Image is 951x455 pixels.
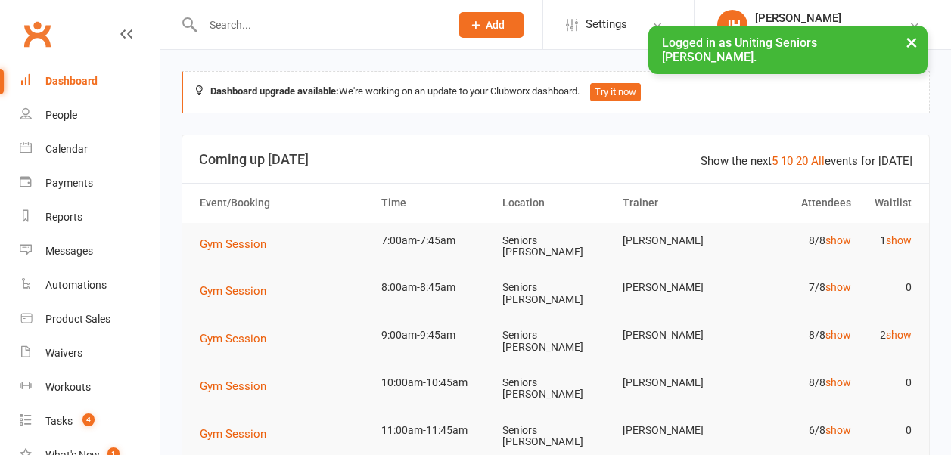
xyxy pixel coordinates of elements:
[737,184,858,222] th: Attendees
[737,413,858,448] td: 6/8
[374,365,496,401] td: 10:00am-10:45am
[182,71,930,113] div: We're working on an update to your Clubworx dashboard.
[717,10,747,40] div: JH
[755,11,909,25] div: [PERSON_NAME]
[45,211,82,223] div: Reports
[45,347,82,359] div: Waivers
[374,270,496,305] td: 8:00am-8:45am
[737,317,858,353] td: 8/8
[45,177,93,189] div: Payments
[825,234,851,246] a: show
[737,365,858,401] td: 8/8
[20,234,160,268] a: Messages
[210,85,339,97] strong: Dashboard upgrade available:
[858,270,918,305] td: 0
[586,8,627,42] span: Settings
[886,329,912,341] a: show
[200,284,266,298] span: Gym Session
[590,83,641,101] button: Try it now
[858,223,918,258] td: 1
[898,26,925,58] button: ×
[374,184,496,222] th: Time
[20,64,160,98] a: Dashboard
[45,143,88,155] div: Calendar
[886,234,912,246] a: show
[737,270,858,305] td: 7/8
[858,184,918,222] th: Waitlist
[825,424,851,436] a: show
[496,223,617,271] td: Seniors [PERSON_NAME]
[781,154,793,168] a: 10
[20,200,160,234] a: Reports
[374,413,496,448] td: 11:00am-11:45am
[45,313,110,325] div: Product Sales
[20,336,160,370] a: Waivers
[737,223,858,258] td: 8/8
[374,317,496,353] td: 9:00am-9:45am
[496,317,617,365] td: Seniors [PERSON_NAME]
[796,154,808,168] a: 20
[200,379,266,393] span: Gym Session
[858,413,918,448] td: 0
[616,270,737,305] td: [PERSON_NAME]
[20,132,160,166] a: Calendar
[199,152,912,167] h3: Coming up [DATE]
[20,98,160,132] a: People
[45,415,73,427] div: Tasks
[772,154,778,168] a: 5
[20,302,160,336] a: Product Sales
[45,75,98,87] div: Dashboard
[616,365,737,401] td: [PERSON_NAME]
[616,184,737,222] th: Trainer
[825,376,851,388] a: show
[616,223,737,258] td: [PERSON_NAME]
[200,427,266,441] span: Gym Session
[18,15,56,53] a: Clubworx
[825,281,851,293] a: show
[616,317,737,353] td: [PERSON_NAME]
[82,413,95,426] span: 4
[198,14,440,36] input: Search...
[20,166,160,200] a: Payments
[200,377,277,395] button: Gym Session
[858,317,918,353] td: 2
[374,223,496,258] td: 7:00am-7:45am
[200,330,277,348] button: Gym Session
[20,404,160,438] a: Tasks 4
[45,381,91,393] div: Workouts
[200,282,277,300] button: Gym Session
[200,332,266,345] span: Gym Session
[20,268,160,302] a: Automations
[200,425,277,443] button: Gym Session
[496,365,617,413] td: Seniors [PERSON_NAME]
[459,12,524,38] button: Add
[496,270,617,317] td: Seniors [PERSON_NAME]
[45,245,93,257] div: Messages
[486,19,505,31] span: Add
[200,235,277,253] button: Gym Session
[662,36,817,64] span: Logged in as Uniting Seniors [PERSON_NAME].
[858,365,918,401] td: 0
[496,184,617,222] th: Location
[193,184,374,222] th: Event/Booking
[755,25,909,39] div: Uniting Seniors [PERSON_NAME]
[45,279,107,291] div: Automations
[701,152,912,170] div: Show the next events for [DATE]
[45,109,77,121] div: People
[20,370,160,404] a: Workouts
[616,413,737,448] td: [PERSON_NAME]
[200,237,266,251] span: Gym Session
[811,154,825,168] a: All
[825,329,851,341] a: show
